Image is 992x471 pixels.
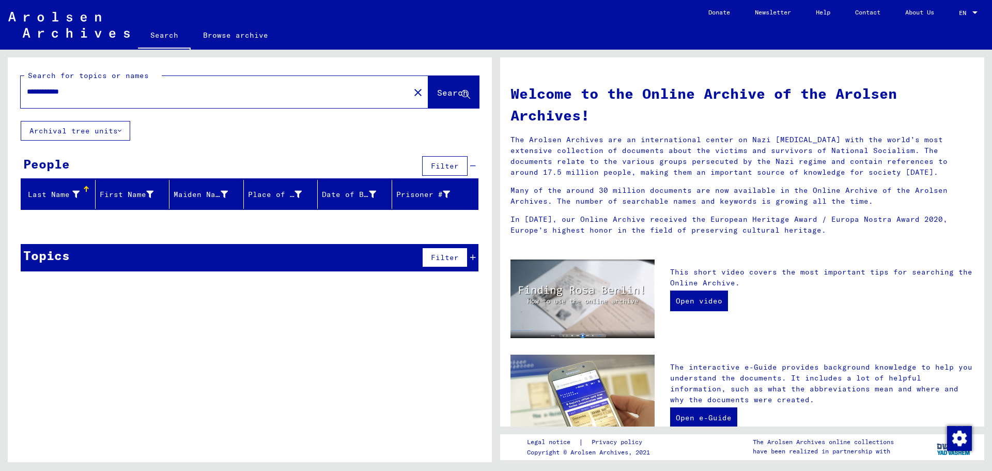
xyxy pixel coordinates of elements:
a: Open video [670,291,728,311]
mat-header-cell: First Name [96,180,170,209]
div: Prisoner # [396,186,466,203]
div: First Name [100,186,169,203]
p: The Arolsen Archives online collections [753,437,894,447]
a: Search [138,23,191,50]
mat-header-cell: Prisoner # [392,180,478,209]
button: Clear [408,82,428,102]
div: Maiden Name [174,186,243,203]
button: Archival tree units [21,121,130,141]
div: Last Name [25,186,95,203]
a: Open e-Guide [670,407,737,428]
div: People [23,155,70,173]
p: Many of the around 30 million documents are now available in the Online Archive of the Arolsen Ar... [510,185,974,207]
mat-header-cell: Date of Birth [318,180,392,209]
a: Privacy policy [583,437,655,448]
mat-select-trigger: EN [959,9,966,17]
div: Topics [23,246,70,265]
img: Zustimmung ändern [947,426,972,451]
mat-header-cell: Maiden Name [169,180,244,209]
img: eguide.jpg [510,355,655,451]
span: Filter [431,161,459,171]
div: Place of Birth [248,189,302,200]
button: Search [428,76,479,108]
mat-label: Search for topics or names [28,71,149,80]
img: Arolsen_neg.svg [8,12,130,38]
img: video.jpg [510,260,655,338]
div: Maiden Name [174,189,228,200]
img: yv_logo.png [935,434,973,460]
div: First Name [100,189,154,200]
p: have been realized in partnership with [753,447,894,456]
div: Date of Birth [322,186,392,203]
div: Zustimmung ändern [947,426,971,450]
a: Legal notice [527,437,579,448]
p: Copyright © Arolsen Archives, 2021 [527,448,655,457]
p: The interactive e-Guide provides background knowledge to help you understand the documents. It in... [670,362,974,405]
mat-header-cell: Last Name [21,180,96,209]
div: | [527,437,655,448]
p: In [DATE], our Online Archive received the European Heritage Award / Europa Nostra Award 2020, Eu... [510,214,974,236]
span: Search [437,87,468,98]
p: This short video covers the most important tips for searching the Online Archive. [670,267,974,288]
a: Browse archive [191,23,281,48]
mat-icon: close [412,86,424,99]
mat-header-cell: Place of Birth [244,180,318,209]
p: The Arolsen Archives are an international center on Nazi [MEDICAL_DATA] with the world’s most ext... [510,134,974,178]
span: Filter [431,253,459,262]
div: Place of Birth [248,186,318,203]
h1: Welcome to the Online Archive of the Arolsen Archives! [510,83,974,126]
div: Last Name [25,189,80,200]
button: Filter [422,156,468,176]
button: Filter [422,248,468,267]
div: Date of Birth [322,189,376,200]
div: Prisoner # [396,189,451,200]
